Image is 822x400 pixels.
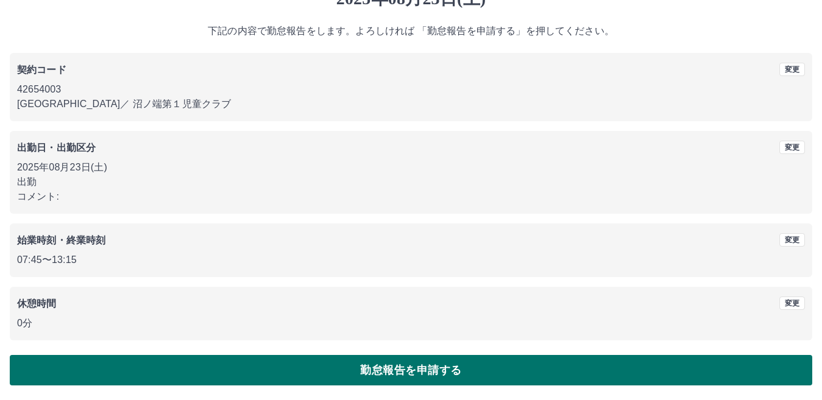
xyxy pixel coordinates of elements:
p: 07:45 〜 13:15 [17,253,805,267]
p: コメント: [17,189,805,204]
p: 0分 [17,316,805,331]
b: 契約コード [17,65,66,75]
button: 変更 [779,141,805,154]
b: 出勤日・出勤区分 [17,142,96,153]
button: 勤怠報告を申請する [10,355,812,385]
p: 42654003 [17,82,805,97]
p: 下記の内容で勤怠報告をします。よろしければ 「勤怠報告を申請する」を押してください。 [10,24,812,38]
b: 休憩時間 [17,298,57,309]
button: 変更 [779,233,805,247]
button: 変更 [779,63,805,76]
p: 出勤 [17,175,805,189]
button: 変更 [779,296,805,310]
b: 始業時刻・終業時刻 [17,235,105,245]
p: 2025年08月23日(土) [17,160,805,175]
p: [GEOGRAPHIC_DATA] ／ 沼ノ端第１児童クラブ [17,97,805,111]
